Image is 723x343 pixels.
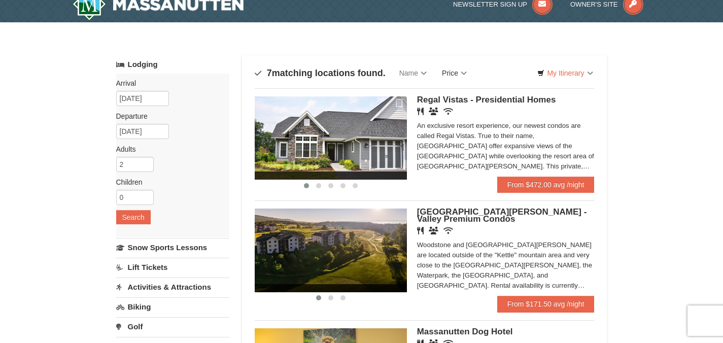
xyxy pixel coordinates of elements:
[116,177,222,187] label: Children
[116,297,229,316] a: Biking
[116,258,229,277] a: Lift Tickets
[267,68,272,78] span: 7
[453,1,553,8] a: Newsletter Sign Up
[434,63,474,83] a: Price
[443,227,453,234] i: Wireless Internet (free)
[255,68,386,78] h4: matching locations found.
[392,63,434,83] a: Name
[429,108,438,115] i: Banquet Facilities
[570,1,618,8] span: Owner's Site
[443,108,453,115] i: Wireless Internet (free)
[429,227,438,234] i: Banquet Facilities
[497,296,595,312] a: From $171.50 avg /night
[116,278,229,296] a: Activities & Attractions
[116,55,229,74] a: Lodging
[116,317,229,336] a: Golf
[417,227,424,234] i: Restaurant
[531,65,599,81] a: My Itinerary
[417,121,595,171] div: An exclusive resort experience, our newest condos are called Regal Vistas. True to their name, [G...
[417,327,513,336] span: Massanutten Dog Hotel
[417,95,556,105] span: Regal Vistas - Presidential Homes
[116,78,222,88] label: Arrival
[453,1,527,8] span: Newsletter Sign Up
[417,108,424,115] i: Restaurant
[417,207,587,224] span: [GEOGRAPHIC_DATA][PERSON_NAME] - Valley Premium Condos
[497,177,595,193] a: From $472.00 avg /night
[116,238,229,257] a: Snow Sports Lessons
[116,144,222,154] label: Adults
[116,111,222,121] label: Departure
[570,1,643,8] a: Owner's Site
[116,210,151,224] button: Search
[417,240,595,291] div: Woodstone and [GEOGRAPHIC_DATA][PERSON_NAME] are located outside of the "Kettle" mountain area an...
